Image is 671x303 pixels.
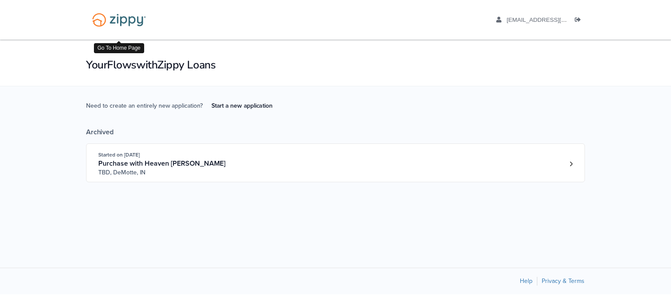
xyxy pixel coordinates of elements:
span: ajbyrom1999@gmail.com [507,17,607,23]
a: Loan number 3871389 [564,157,578,170]
a: Privacy & Terms [542,277,585,285]
span: TBD, DeMotte, IN [98,168,232,177]
a: edit profile [496,17,607,25]
div: Go To Home Page [94,43,144,53]
a: Open loan 3871389 [86,143,585,182]
a: Log out [575,17,585,25]
span: Started on [DATE] [98,152,140,158]
h1: Your Flows with Zippy Loans [86,58,585,72]
span: Purchase with Heaven [PERSON_NAME] [98,159,225,168]
a: Start a new application [204,99,279,113]
img: Logo [86,9,152,31]
span: Need to create an entirely new application? [86,102,203,109]
div: Archived [86,128,585,136]
a: Help [520,277,533,285]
